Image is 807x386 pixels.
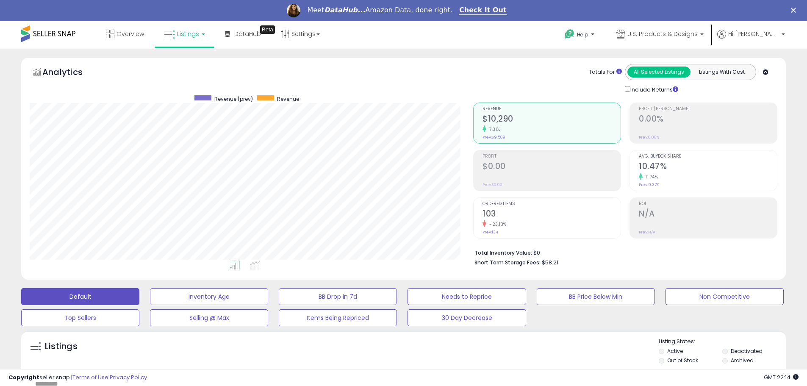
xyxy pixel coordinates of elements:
[483,161,621,173] h2: $0.00
[639,202,777,206] span: ROI
[483,154,621,159] span: Profit
[483,209,621,220] h2: 103
[558,22,603,49] a: Help
[324,6,365,14] i: DataHub...
[483,230,498,235] small: Prev: 134
[764,373,799,381] span: 2025-10-10 22:14 GMT
[72,373,108,381] a: Terms of Use
[537,288,655,305] button: BB Price Below Min
[177,30,199,38] span: Listings
[110,373,147,381] a: Privacy Policy
[639,161,777,173] h2: 10.47%
[100,21,150,47] a: Overview
[731,357,754,364] label: Archived
[589,68,622,76] div: Totals For
[459,6,507,15] a: Check It Out
[728,30,779,38] span: Hi [PERSON_NAME]
[659,338,786,346] p: Listing States:
[234,30,261,38] span: DataHub
[791,8,799,13] div: Close
[610,21,710,49] a: U.S. Products & Designs
[45,341,78,353] h5: Listings
[666,288,784,305] button: Non Competitive
[627,30,698,38] span: U.S. Products & Designs
[158,21,211,47] a: Listings
[8,373,39,381] strong: Copyright
[214,95,253,103] span: Revenue (prev)
[643,174,658,180] small: 11.74%
[21,288,139,305] button: Default
[690,67,753,78] button: Listings With Cost
[564,29,575,39] i: Get Help
[483,114,621,125] h2: $10,290
[408,288,526,305] button: Needs to Reprice
[639,230,655,235] small: Prev: N/A
[8,374,147,382] div: seller snap | |
[618,84,688,94] div: Include Returns
[717,30,785,49] a: Hi [PERSON_NAME]
[277,95,299,103] span: Revenue
[667,347,683,355] label: Active
[307,6,452,14] div: Meet Amazon Data, done right.
[474,249,532,256] b: Total Inventory Value:
[474,247,771,257] li: $0
[483,202,621,206] span: Ordered Items
[408,309,526,326] button: 30 Day Decrease
[219,21,267,47] a: DataHub
[483,107,621,111] span: Revenue
[116,30,144,38] span: Overview
[474,259,541,266] b: Short Term Storage Fees:
[577,31,588,38] span: Help
[483,135,505,140] small: Prev: $9,589
[486,126,500,133] small: 7.31%
[486,221,507,228] small: -23.13%
[275,21,326,47] a: Settings
[279,288,397,305] button: BB Drop in 7d
[639,107,777,111] span: Profit [PERSON_NAME]
[639,135,659,140] small: Prev: 0.00%
[260,25,275,34] div: Tooltip anchor
[639,154,777,159] span: Avg. Buybox Share
[639,182,659,187] small: Prev: 9.37%
[639,209,777,220] h2: N/A
[150,309,268,326] button: Selling @ Max
[542,258,558,267] span: $58.21
[639,114,777,125] h2: 0.00%
[731,347,763,355] label: Deactivated
[627,67,691,78] button: All Selected Listings
[287,4,300,17] img: Profile image for Georgie
[21,309,139,326] button: Top Sellers
[279,309,397,326] button: Items Being Repriced
[150,288,268,305] button: Inventory Age
[42,66,99,80] h5: Analytics
[483,182,502,187] small: Prev: $0.00
[667,357,698,364] label: Out of Stock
